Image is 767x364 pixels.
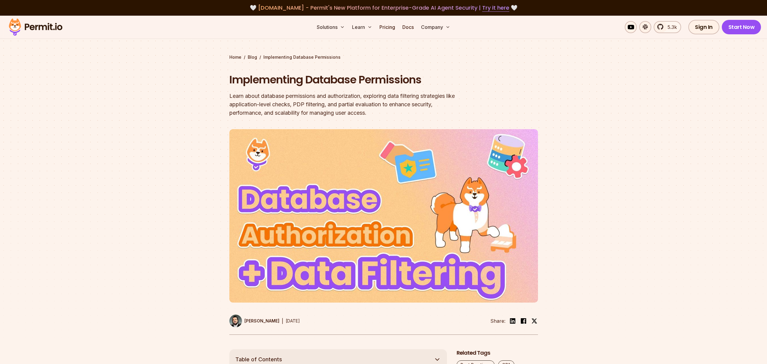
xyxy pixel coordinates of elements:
div: | [282,317,283,325]
div: Learn about database permissions and authorization, exploring data filtering strategies like appl... [229,92,461,117]
div: / / [229,54,538,60]
button: Company [419,21,453,33]
a: Sign In [688,20,719,34]
p: [PERSON_NAME] [244,318,279,324]
time: [DATE] [286,318,300,323]
button: Solutions [314,21,347,33]
img: linkedin [509,317,516,325]
button: Learn [350,21,375,33]
img: facebook [520,317,527,325]
img: Permit logo [6,17,65,37]
span: [DOMAIN_NAME] - Permit's New Platform for Enterprise-Grade AI Agent Security | [258,4,509,11]
img: Gabriel L. Manor [229,315,242,327]
img: twitter [531,318,537,324]
a: [PERSON_NAME] [229,315,279,327]
a: Docs [400,21,416,33]
a: Start Now [722,20,761,34]
h2: Related Tags [457,349,538,357]
h1: Implementing Database Permissions [229,72,461,87]
span: 5.3k [664,23,677,31]
img: Implementing Database Permissions [229,129,538,303]
a: Blog [248,54,257,60]
li: Share: [490,317,505,325]
a: Try it here [482,4,509,12]
a: Home [229,54,241,60]
span: Table of Contents [235,355,282,364]
a: 5.3k [654,21,681,33]
a: Pricing [377,21,398,33]
div: 🤍 🤍 [14,4,753,12]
